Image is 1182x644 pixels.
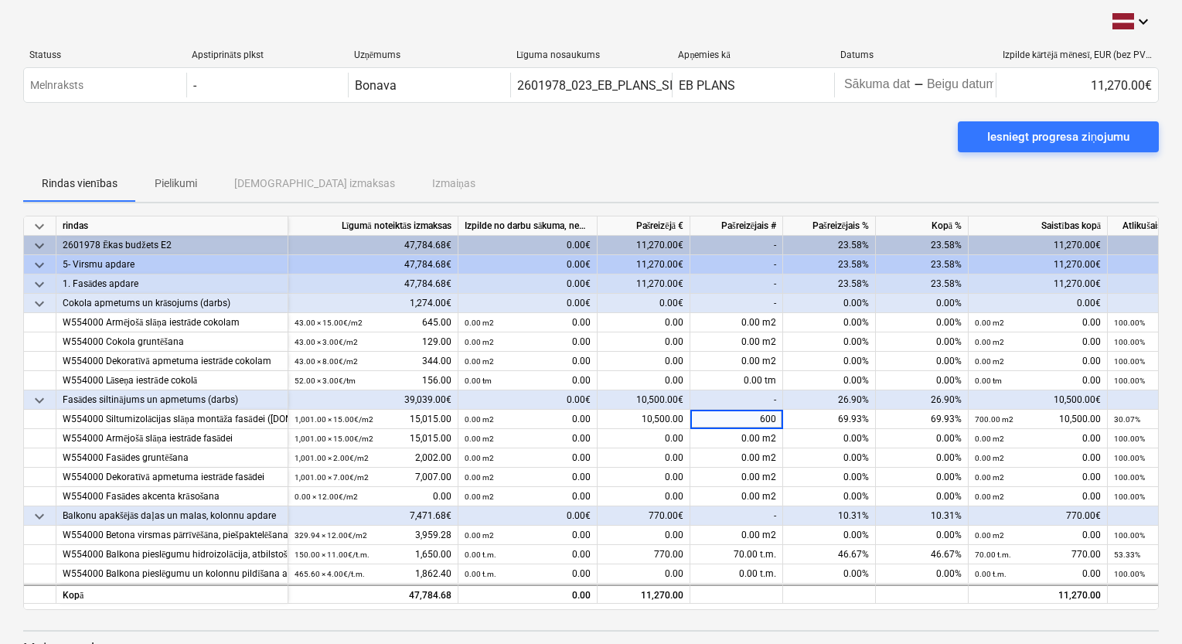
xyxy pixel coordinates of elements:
div: 0.00 [465,487,591,506]
div: 23.58% [783,236,876,255]
div: 10,500.00 [975,410,1101,429]
div: Pašreizējais # [690,216,783,236]
input: Beigu datums [924,74,996,96]
div: Datums [840,49,990,60]
div: 0.00 [465,564,591,584]
div: 0.00% [783,526,876,545]
div: 11,270.00€ [598,255,690,274]
div: 0.00 [465,429,591,448]
div: Cokola apmetums un krāsojums (darbs) [63,294,281,313]
div: 23.58% [783,274,876,294]
div: 0.00 [465,313,591,332]
small: 0.00 m2 [465,319,494,327]
div: 1,650.00 [295,545,451,564]
div: 46.67% [876,545,969,564]
div: W554000 Fasādes gruntēšana [63,448,281,468]
small: 0.00 t.m. [465,570,496,578]
div: 0.00 m2 [690,448,783,468]
div: 0.00% [876,352,969,371]
small: 52.00 × 3.00€ / tm [295,377,356,385]
div: 0.00 m2 [690,429,783,448]
div: 0.00 m2 [690,313,783,332]
div: - [690,236,783,255]
div: W554000 Dekoratīvā apmetuma iestrāde cokolam [63,352,281,371]
div: 47,784.68€ [288,274,458,294]
div: Kopā [56,584,288,604]
div: 1,274.00€ [288,294,458,313]
div: 11,270.00€ [969,274,1108,294]
div: 770.00€ [969,506,1108,526]
div: 10,500.00€ [598,390,690,410]
div: 0.00 [295,487,451,506]
div: 15,015.00 [295,410,451,429]
div: - [914,80,924,90]
div: 0.00€ [458,255,598,274]
div: Saistības kopā [969,216,1108,236]
div: rindas [56,216,288,236]
div: 69.93% [876,410,969,429]
div: 129.00 [295,332,451,352]
div: 46.67% [783,545,876,564]
small: 0.00 m2 [975,492,1004,501]
small: 100.00% [1114,570,1145,578]
div: 23.58% [876,274,969,294]
small: 0.00 m2 [975,531,1004,540]
div: 0.00% [783,487,876,506]
small: 0.00 m2 [975,319,1004,327]
div: 0.00 [975,487,1101,506]
small: 100.00% [1114,377,1145,385]
div: 10,500.00€ [969,390,1108,410]
div: Pašreizējā € [598,216,690,236]
small: 465.60 × 4.00€ / t.m. [295,570,365,578]
small: 0.00 t.m. [465,550,496,559]
div: 0.00 [598,487,690,506]
div: Līgumā noteiktās izmaksas [288,216,458,236]
span: keyboard_arrow_down [30,275,49,294]
div: 0.00% [876,526,969,545]
div: 69.93% [783,410,876,429]
div: 0.00% [783,448,876,468]
div: 10.31% [876,506,969,526]
button: Iesniegt progresa ziņojumu [958,121,1159,152]
small: 0.00 t.m. [975,570,1007,578]
div: 1. Fasādes apdare [63,274,281,294]
div: 1,862.40 [295,564,451,584]
div: W554000 Balkona pieslēgumu hidroizolācija, atbilstoši mezglam [63,545,281,564]
small: 43.00 × 15.00€ / m2 [295,319,363,327]
div: 0.00€ [458,506,598,526]
div: 0.00 t.m. [690,564,783,584]
div: 0.00% [783,429,876,448]
div: - [193,78,196,93]
small: 0.00 m2 [465,492,494,501]
small: 43.00 × 3.00€ / m2 [295,338,358,346]
div: 7,471.68€ [288,506,458,526]
small: 0.00 m2 [465,338,494,346]
small: 0.00 m2 [465,454,494,462]
div: 15,015.00 [295,429,451,448]
small: 1,001.00 × 2.00€ / m2 [295,454,369,462]
div: 0.00 [465,586,591,605]
div: - [690,390,783,410]
div: 2601978 Ēkas budžets E2 [63,236,281,255]
div: - [690,294,783,313]
small: 0.00 tm [465,377,492,385]
small: 0.00 m2 [465,473,494,482]
div: 0.00 [598,352,690,371]
div: 23.58% [876,236,969,255]
small: 30.07% [1114,415,1140,424]
div: 0.00 tm [690,371,783,390]
div: 0.00% [783,313,876,332]
div: 0.00 m2 [690,526,783,545]
div: Apņemies kā [678,49,828,61]
div: 26.90% [876,390,969,410]
div: 770.00 [975,545,1101,564]
div: 0.00 [598,371,690,390]
small: 100.00% [1114,319,1145,327]
small: 0.00 m2 [465,531,494,540]
p: Melnraksts [30,77,83,94]
small: 0.00 m2 [975,357,1004,366]
div: 0.00€ [458,274,598,294]
div: 26.90% [783,390,876,410]
div: - [690,274,783,294]
div: Pašreizējais % [783,216,876,236]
